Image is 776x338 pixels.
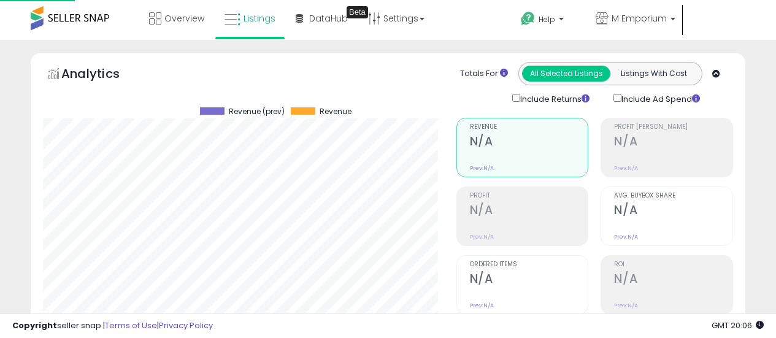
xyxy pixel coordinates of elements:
[539,14,555,25] span: Help
[164,12,204,25] span: Overview
[614,261,732,268] span: ROI
[229,107,285,116] span: Revenue (prev)
[614,124,732,131] span: Profit [PERSON_NAME]
[460,68,508,80] div: Totals For
[320,107,352,116] span: Revenue
[105,320,157,331] a: Terms of Use
[511,2,585,40] a: Help
[12,320,57,331] strong: Copyright
[712,320,764,331] span: 2025-09-16 20:06 GMT
[614,164,638,172] small: Prev: N/A
[614,233,638,240] small: Prev: N/A
[470,302,494,309] small: Prev: N/A
[470,233,494,240] small: Prev: N/A
[470,261,588,268] span: Ordered Items
[503,91,604,106] div: Include Returns
[612,12,667,25] span: M Emporium
[470,272,588,288] h2: N/A
[159,320,213,331] a: Privacy Policy
[470,193,588,199] span: Profit
[470,203,588,220] h2: N/A
[614,302,638,309] small: Prev: N/A
[614,272,732,288] h2: N/A
[470,124,588,131] span: Revenue
[610,66,698,82] button: Listings With Cost
[61,65,144,85] h5: Analytics
[520,11,536,26] i: Get Help
[614,134,732,151] h2: N/A
[604,91,720,106] div: Include Ad Spend
[244,12,275,25] span: Listings
[309,12,348,25] span: DataHub
[470,164,494,172] small: Prev: N/A
[614,203,732,220] h2: N/A
[522,66,610,82] button: All Selected Listings
[614,193,732,199] span: Avg. Buybox Share
[12,320,213,332] div: seller snap | |
[470,134,588,151] h2: N/A
[347,6,368,18] div: Tooltip anchor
